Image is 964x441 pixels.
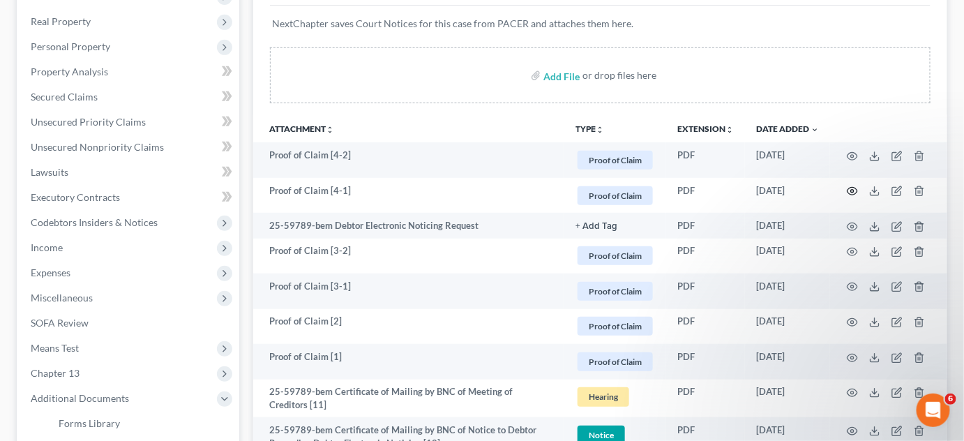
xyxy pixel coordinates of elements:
td: Proof of Claim [3-2] [253,239,565,274]
td: Proof of Claim [1] [253,344,565,380]
span: Lawsuits [31,166,68,178]
span: Proof of Claim [578,317,653,336]
i: unfold_more [596,126,604,134]
span: Proof of Claim [578,282,653,301]
i: expand_more [811,126,819,134]
a: Proof of Claim [575,184,655,207]
td: PDF [666,142,745,178]
td: 25-59789-bem Debtor Electronic Noticing Request [253,213,565,238]
span: Income [31,241,63,253]
a: Hearing [575,385,655,408]
td: Proof of Claim [3-1] [253,274,565,309]
a: Executory Contracts [20,185,239,210]
a: Date Added expand_more [756,124,819,134]
td: PDF [666,344,745,380]
td: [DATE] [745,344,830,380]
td: 25-59789-bem Certificate of Mailing by BNC of Meeting of Creditors [11] [253,380,565,418]
span: Hearing [578,387,629,406]
a: Proof of Claim [575,315,655,338]
button: + Add Tag [575,222,617,231]
a: Unsecured Nonpriority Claims [20,135,239,160]
td: PDF [666,380,745,418]
i: unfold_more [326,126,335,134]
a: Unsecured Priority Claims [20,110,239,135]
a: SOFA Review [20,311,239,336]
td: [DATE] [745,309,830,345]
td: [DATE] [745,178,830,214]
a: Attachmentunfold_more [270,124,335,134]
span: Proof of Claim [578,246,653,265]
td: PDF [666,274,745,309]
span: Additional Documents [31,392,129,404]
span: Executory Contracts [31,191,120,203]
span: Secured Claims [31,91,98,103]
td: Proof of Claim [4-1] [253,178,565,214]
span: Unsecured Nonpriority Claims [31,141,164,153]
a: Proof of Claim [575,244,655,267]
td: Proof of Claim [4-2] [253,142,565,178]
td: PDF [666,239,745,274]
span: Proof of Claim [578,352,653,371]
iframe: Intercom live chat [917,394,950,427]
td: [DATE] [745,274,830,309]
span: Expenses [31,267,70,278]
div: or drop files here [582,68,656,82]
a: Lawsuits [20,160,239,185]
a: Proof of Claim [575,350,655,373]
span: Miscellaneous [31,292,93,304]
span: Proof of Claim [578,186,653,205]
i: unfold_more [725,126,734,134]
span: Personal Property [31,40,110,52]
td: Proof of Claim [2] [253,309,565,345]
a: Secured Claims [20,84,239,110]
span: Forms Library [59,417,120,429]
td: [DATE] [745,380,830,418]
a: Forms Library [47,411,239,436]
a: Property Analysis [20,59,239,84]
p: NextChapter saves Court Notices for this case from PACER and attaches them here. [273,17,928,31]
span: Means Test [31,342,79,354]
td: PDF [666,309,745,345]
span: Chapter 13 [31,367,80,379]
a: Proof of Claim [575,149,655,172]
span: SOFA Review [31,317,89,329]
button: TYPEunfold_more [575,125,604,134]
a: + Add Tag [575,219,655,232]
td: [DATE] [745,213,830,238]
a: Proof of Claim [575,280,655,303]
span: 6 [945,394,956,405]
span: Proof of Claim [578,151,653,170]
span: Unsecured Priority Claims [31,116,146,128]
span: Codebtors Insiders & Notices [31,216,158,228]
td: PDF [666,213,745,238]
td: [DATE] [745,239,830,274]
a: Extensionunfold_more [677,124,734,134]
span: Property Analysis [31,66,108,77]
td: [DATE] [745,142,830,178]
td: PDF [666,178,745,214]
span: Real Property [31,15,91,27]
